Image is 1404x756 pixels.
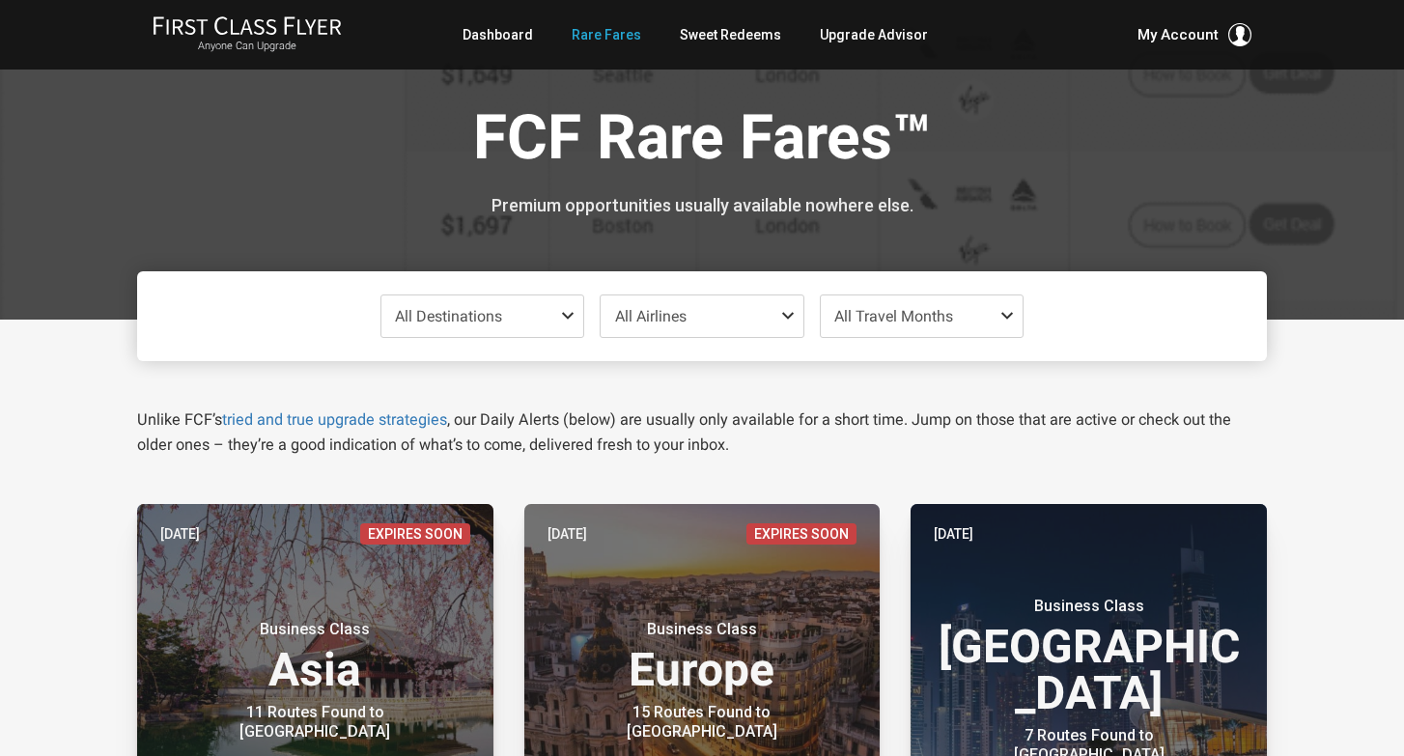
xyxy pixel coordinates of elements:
[160,523,200,545] time: [DATE]
[152,104,1252,179] h1: FCF Rare Fares™
[1137,23,1251,46] button: My Account
[137,407,1267,458] p: Unlike FCF’s , our Daily Alerts (below) are usually only available for a short time. Jump on thos...
[548,620,857,693] h3: Europe
[222,410,447,429] a: tried and true upgrade strategies
[153,15,342,54] a: First Class FlyerAnyone Can Upgrade
[153,40,342,53] small: Anyone Can Upgrade
[463,17,533,52] a: Dashboard
[934,597,1244,716] h3: [GEOGRAPHIC_DATA]
[572,17,641,52] a: Rare Fares
[615,307,687,325] span: All Airlines
[934,523,973,545] time: [DATE]
[194,703,435,742] div: 11 Routes Found to [GEOGRAPHIC_DATA]
[581,703,823,742] div: 15 Routes Found to [GEOGRAPHIC_DATA]
[153,15,342,36] img: First Class Flyer
[680,17,781,52] a: Sweet Redeems
[746,523,856,545] span: Expires Soon
[152,196,1252,215] h3: Premium opportunities usually available nowhere else.
[395,307,502,325] span: All Destinations
[360,523,470,545] span: Expires Soon
[548,523,587,545] time: [DATE]
[820,17,928,52] a: Upgrade Advisor
[581,620,823,639] small: Business Class
[1137,23,1219,46] span: My Account
[969,597,1210,616] small: Business Class
[194,620,435,639] small: Business Class
[160,620,470,693] h3: Asia
[834,307,953,325] span: All Travel Months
